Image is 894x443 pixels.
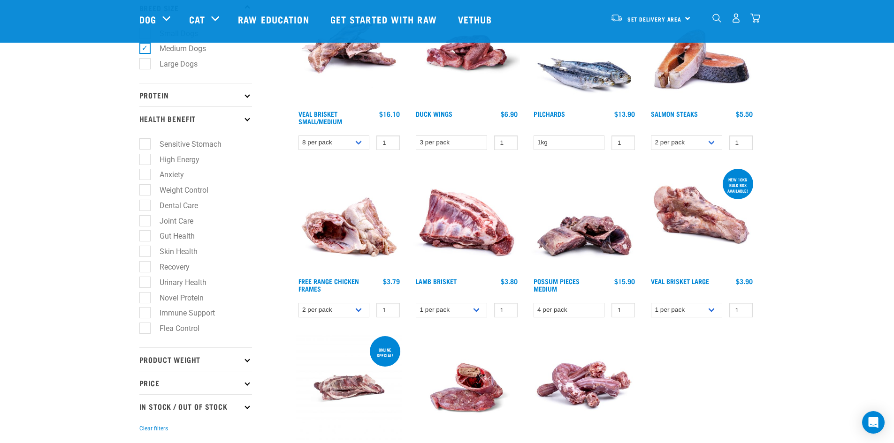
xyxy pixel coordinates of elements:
img: user.png [731,13,741,23]
label: Flea Control [145,323,203,334]
input: 1 [494,135,518,150]
label: Novel Protein [145,292,207,304]
a: Veal Brisket Small/Medium [298,112,342,123]
img: Raw Essentials Wallaby Pieces Raw Meaty Bones For Dogs [413,334,520,441]
a: Pilchards [534,112,565,115]
input: 1 [376,135,400,150]
span: Set Delivery Area [627,17,682,21]
input: 1 [611,135,635,150]
label: Joint Care [145,215,197,227]
p: Health Benefit [139,106,252,130]
label: Sensitive Stomach [145,138,225,150]
div: $3.90 [736,278,753,285]
div: $3.79 [383,278,400,285]
div: $5.50 [736,110,753,118]
label: High Energy [145,154,203,165]
a: Salmon Steaks [651,112,698,115]
p: Protein [139,83,252,106]
img: home-icon@2x.png [750,13,760,23]
a: Dog [139,12,156,26]
label: Gut Health [145,230,199,242]
input: 1 [729,135,753,150]
a: Lamb Brisket [416,279,457,283]
img: 1236 Chicken Frame Turks 01 [296,167,403,273]
p: Price [139,371,252,394]
p: Product Weight [139,347,252,371]
div: $3.80 [501,278,518,285]
a: Veal Brisket Large [651,279,709,283]
div: $15.90 [614,278,635,285]
a: Duck Wings [416,112,452,115]
label: Dental Care [145,200,202,211]
a: Get started with Raw [321,0,449,38]
div: ONLINE SPECIAL! [370,343,400,362]
div: Open Intercom Messenger [862,411,885,434]
input: 1 [729,303,753,317]
img: home-icon-1@2x.png [712,14,721,23]
div: $6.90 [501,110,518,118]
label: Weight Control [145,184,212,196]
img: 1240 Lamb Brisket Pieces 01 [413,167,520,273]
img: van-moving.png [610,14,623,22]
label: Skin Health [145,246,201,257]
label: Medium Dogs [145,43,210,54]
label: Immune Support [145,307,219,319]
input: 1 [376,303,400,317]
img: 1259 Turkey Necks 01 [531,334,638,441]
div: $13.90 [614,110,635,118]
input: 1 [494,303,518,317]
a: Possum Pieces Medium [534,279,580,290]
button: Clear filters [139,424,168,433]
div: $16.10 [379,110,400,118]
img: 1205 Veal Brisket 1pp 01 [649,167,755,273]
a: Vethub [449,0,504,38]
p: In Stock / Out Of Stock [139,394,252,418]
input: 1 [611,303,635,317]
img: 1203 Possum Pieces Medium 01 [531,167,638,273]
a: Cat [189,12,205,26]
img: Goat Brisket [296,334,403,441]
a: Free Range Chicken Frames [298,279,359,290]
div: new 10kg bulk box available! [723,173,753,198]
label: Urinary Health [145,277,210,288]
label: Large Dogs [145,58,201,70]
a: Raw Education [229,0,321,38]
label: Recovery [145,261,193,273]
label: Anxiety [145,169,188,180]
